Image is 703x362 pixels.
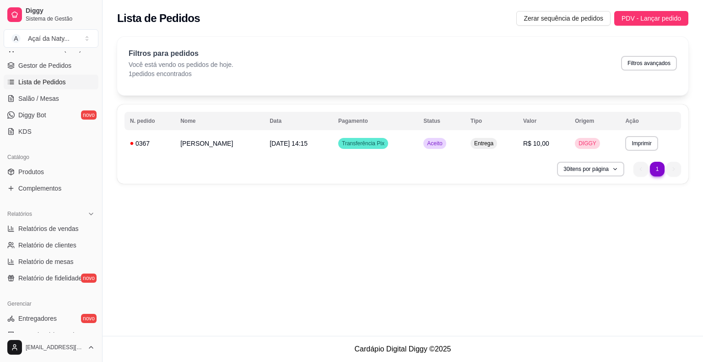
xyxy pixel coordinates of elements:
[18,224,79,233] span: Relatórios de vendas
[4,29,98,48] button: Select a team
[175,112,264,130] th: Nome
[557,162,624,176] button: 30itens por página
[620,112,681,130] th: Ação
[4,58,98,73] a: Gestor de Pedidos
[4,271,98,285] a: Relatório de fidelidadenovo
[18,94,59,103] span: Salão / Mesas
[18,257,74,266] span: Relatório de mesas
[4,221,98,236] a: Relatórios de vendas
[523,140,549,147] span: R$ 10,00
[333,112,418,130] th: Pagamento
[18,314,57,323] span: Entregadores
[629,157,686,181] nav: pagination navigation
[4,336,98,358] button: [EMAIL_ADDRESS][DOMAIN_NAME]
[518,112,569,130] th: Valor
[117,11,200,26] h2: Lista de Pedidos
[4,4,98,26] a: DiggySistema de Gestão
[103,336,703,362] footer: Cardápio Digital Diggy © 2025
[270,140,308,147] span: [DATE] 14:15
[4,124,98,139] a: KDS
[18,184,61,193] span: Complementos
[26,15,95,22] span: Sistema de Gestão
[26,7,95,15] span: Diggy
[26,344,84,351] span: [EMAIL_ADDRESS][DOMAIN_NAME]
[524,13,603,23] span: Zerar sequência de pedidos
[425,140,444,147] span: Aceito
[569,112,620,130] th: Origem
[18,167,44,176] span: Produtos
[18,77,66,87] span: Lista de Pedidos
[614,11,688,26] button: PDV - Lançar pedido
[472,140,495,147] span: Entrega
[4,150,98,165] div: Catálogo
[577,140,598,147] span: DIGGY
[4,254,98,269] a: Relatório de mesas
[516,11,611,26] button: Zerar sequência de pedidos
[18,127,32,136] span: KDS
[4,311,98,326] a: Entregadoresnovo
[7,210,32,218] span: Relatórios
[625,136,658,151] button: Imprimir
[18,61,71,70] span: Gestor de Pedidos
[124,112,175,130] th: N. pedido
[18,110,46,120] span: Diggy Bot
[18,274,82,283] span: Relatório de fidelidade
[18,330,75,340] span: Nota Fiscal (NFC-e)
[4,108,98,122] a: Diggy Botnovo
[175,132,264,154] td: [PERSON_NAME]
[621,56,677,71] button: Filtros avançados
[4,328,98,342] a: Nota Fiscal (NFC-e)
[650,162,665,176] li: pagination item 1 active
[28,34,70,43] div: Açaí da Naty ...
[465,112,518,130] th: Tipo
[129,60,233,69] p: Você está vendo os pedidos de hoje.
[340,140,386,147] span: Transferência Pix
[130,139,169,148] div: 0367
[11,34,21,43] span: A
[129,48,233,59] p: Filtros para pedidos
[4,75,98,89] a: Lista de Pedidos
[18,241,76,250] span: Relatório de clientes
[4,181,98,196] a: Complementos
[129,69,233,78] p: 1 pedidos encontrados
[4,165,98,179] a: Produtos
[4,91,98,106] a: Salão / Mesas
[418,112,465,130] th: Status
[4,238,98,252] a: Relatório de clientes
[622,13,681,23] span: PDV - Lançar pedido
[4,296,98,311] div: Gerenciar
[264,112,333,130] th: Data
